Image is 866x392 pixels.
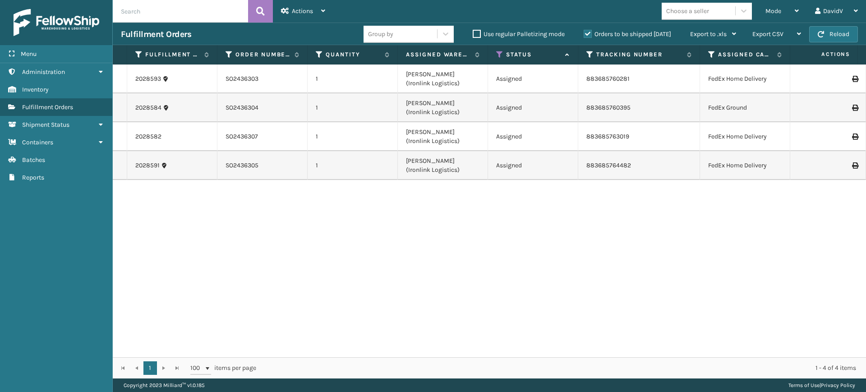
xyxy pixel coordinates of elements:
[135,161,160,170] a: 2028591
[398,93,488,122] td: [PERSON_NAME] (Ironlink Logistics)
[586,75,630,83] a: 883685760281
[852,76,857,82] i: Print Label
[586,161,631,169] a: 883685764482
[398,65,488,93] td: [PERSON_NAME] (Ironlink Logistics)
[308,65,398,93] td: 1
[135,132,161,141] a: 2028582
[690,30,727,38] span: Export to .xls
[217,122,308,151] td: SO2436307
[308,151,398,180] td: 1
[190,361,256,375] span: items per page
[145,51,200,59] label: Fulfillment Order Id
[190,364,204,373] span: 100
[308,122,398,151] td: 1
[700,151,790,180] td: FedEx Home Delivery
[292,7,313,15] span: Actions
[217,65,308,93] td: SO2436303
[700,93,790,122] td: FedEx Ground
[22,86,49,93] span: Inventory
[700,122,790,151] td: FedEx Home Delivery
[596,51,682,59] label: Tracking Number
[22,138,53,146] span: Containers
[488,151,578,180] td: Assigned
[586,133,629,140] a: 883685763019
[506,51,561,59] label: Status
[121,29,191,40] h3: Fulfillment Orders
[22,174,44,181] span: Reports
[135,103,161,112] a: 2028584
[22,68,65,76] span: Administration
[124,378,205,392] p: Copyright 2023 Milliard™ v 1.0.185
[22,156,45,164] span: Batches
[235,51,290,59] label: Order Number
[217,151,308,180] td: SO2436305
[586,104,631,111] a: 883685760395
[488,65,578,93] td: Assigned
[22,121,69,129] span: Shipment Status
[765,7,781,15] span: Mode
[666,6,709,16] div: Choose a seller
[398,151,488,180] td: [PERSON_NAME] (Ironlink Logistics)
[821,382,855,388] a: Privacy Policy
[21,50,37,58] span: Menu
[852,105,857,111] i: Print Label
[584,30,671,38] label: Orders to be shipped [DATE]
[135,74,161,83] a: 2028593
[488,122,578,151] td: Assigned
[308,93,398,122] td: 1
[14,9,99,36] img: logo
[22,103,73,111] span: Fulfillment Orders
[368,29,393,39] div: Group by
[406,51,470,59] label: Assigned Warehouse
[852,162,857,169] i: Print Label
[700,65,790,93] td: FedEx Home Delivery
[793,47,856,62] span: Actions
[788,378,855,392] div: |
[718,51,773,59] label: Assigned Carrier Service
[488,93,578,122] td: Assigned
[398,122,488,151] td: [PERSON_NAME] (Ironlink Logistics)
[752,30,783,38] span: Export CSV
[269,364,856,373] div: 1 - 4 of 4 items
[473,30,565,38] label: Use regular Palletizing mode
[788,382,820,388] a: Terms of Use
[809,26,858,42] button: Reload
[852,134,857,140] i: Print Label
[143,361,157,375] a: 1
[326,51,380,59] label: Quantity
[217,93,308,122] td: SO2436304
